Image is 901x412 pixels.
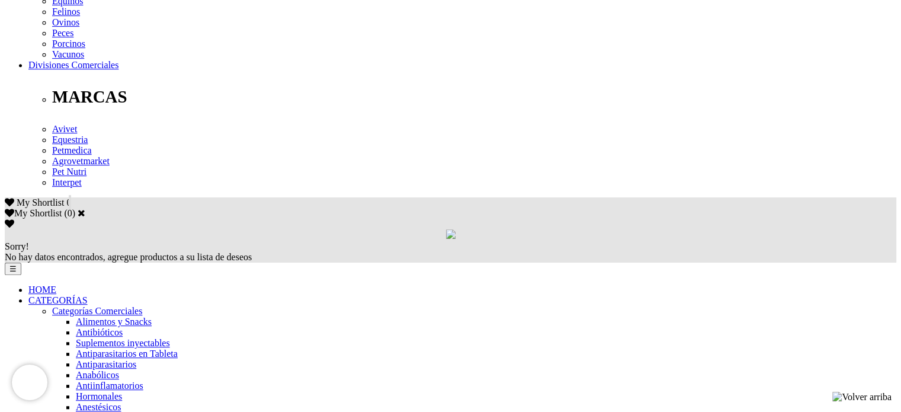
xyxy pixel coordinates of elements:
[52,135,88,145] a: Equestria
[76,391,122,401] a: Hormonales
[28,60,118,70] a: Divisiones Comerciales
[5,263,21,275] button: ☰
[28,285,56,295] a: HOME
[52,7,80,17] a: Felinos
[76,317,152,327] a: Alimentos y Snacks
[52,124,77,134] a: Avivet
[76,327,123,337] a: Antibióticos
[76,338,170,348] a: Suplementos inyectables
[52,177,82,187] a: Interpet
[52,306,142,316] a: Categorías Comerciales
[68,208,72,218] label: 0
[76,359,136,369] a: Antiparasitarios
[52,49,84,59] a: Vacunos
[76,349,178,359] a: Antiparasitarios en Tableta
[52,167,86,177] a: Pet Nutri
[66,197,71,207] span: 0
[76,402,121,412] a: Anestésicos
[28,295,88,305] a: CATEGORÍAS
[64,208,75,218] span: ( )
[52,17,79,27] a: Ovinos
[76,381,143,391] a: Antiinflamatorios
[76,370,119,380] a: Anabólicos
[446,229,456,239] img: loading.gif
[5,241,29,251] span: Sorry!
[5,241,896,263] div: No hay datos encontrados, agregue productos a su lista de deseos
[78,208,85,218] a: Cerrar
[12,365,47,400] iframe: Brevo live chat
[52,156,110,166] a: Agrovetmarket
[52,145,92,155] a: Petmedica
[52,39,85,49] a: Porcinos
[17,197,64,207] span: My Shortlist
[832,392,892,403] img: Volver arriba
[52,87,896,107] p: MARCAS
[5,208,62,218] label: My Shortlist
[52,28,73,38] a: Peces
